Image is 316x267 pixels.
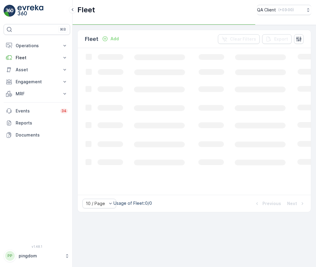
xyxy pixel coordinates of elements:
[4,245,70,248] span: v 1.48.1
[262,34,292,44] button: Export
[274,36,288,42] p: Export
[4,64,70,76] button: Asset
[257,7,276,13] p: QA Client
[218,34,260,44] button: Clear Filters
[5,251,15,261] div: PP
[19,253,62,259] p: pingdom
[262,201,281,207] p: Previous
[4,40,70,52] button: Operations
[287,200,306,207] button: Next
[4,52,70,64] button: Fleet
[4,129,70,141] a: Documents
[16,55,58,61] p: Fleet
[113,200,152,206] p: Usage of Fleet : 0/0
[16,132,68,138] p: Documents
[4,250,70,262] button: PPpingdom
[253,200,282,207] button: Previous
[61,109,67,113] p: 34
[77,5,95,15] p: Fleet
[16,108,57,114] p: Events
[110,36,119,42] p: Add
[257,5,311,15] button: QA Client(+03:00)
[4,88,70,100] button: MRF
[4,76,70,88] button: Engagement
[230,36,256,42] p: Clear Filters
[60,27,66,32] p: ⌘B
[287,201,297,207] p: Next
[4,5,16,17] img: logo
[16,91,58,97] p: MRF
[100,35,121,42] button: Add
[278,8,294,12] p: ( +03:00 )
[4,105,70,117] a: Events34
[16,120,68,126] p: Reports
[17,5,43,17] img: logo_light-DOdMpM7g.png
[4,117,70,129] a: Reports
[85,35,98,43] p: Fleet
[16,43,58,49] p: Operations
[16,67,58,73] p: Asset
[16,79,58,85] p: Engagement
